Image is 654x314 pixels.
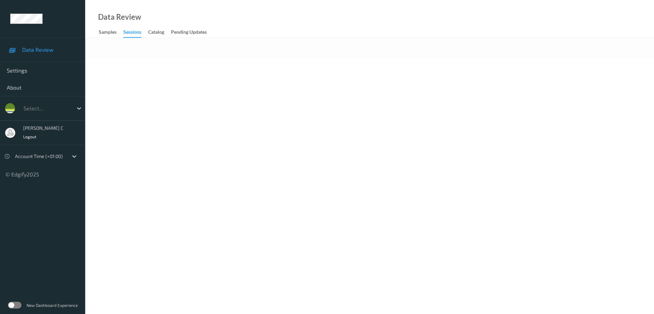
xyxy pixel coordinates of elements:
div: Catalog [148,29,164,37]
div: Samples [99,29,116,37]
a: Pending Updates [171,28,214,37]
div: Sessions [123,29,141,38]
div: Pending Updates [171,29,207,37]
a: Catalog [148,28,171,37]
a: Samples [99,28,123,37]
a: Sessions [123,28,148,38]
div: Data Review [98,14,141,20]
